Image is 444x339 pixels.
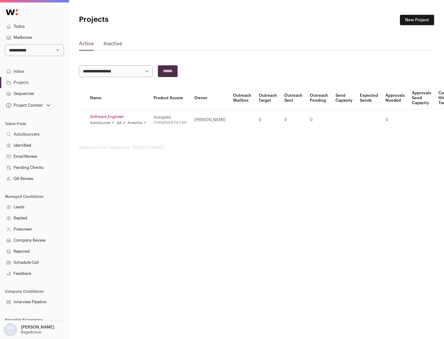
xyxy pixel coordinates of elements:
[150,87,191,109] th: Product Access
[408,87,435,109] th: Approvals Send Capacity
[400,15,434,25] a: New Project
[281,109,306,131] td: 0
[5,103,43,108] div: Project Context
[281,87,306,109] th: Outreach Sent
[306,87,332,109] th: Outreach Pending
[90,120,114,125] a: AutoSourcer ↗
[255,87,281,109] th: Outreach Target
[382,87,408,109] th: Approvals Needed
[2,6,21,18] img: Wellfound
[79,40,94,50] a: Active
[79,15,197,25] h1: Projects
[86,87,150,109] th: Name
[128,120,146,125] a: Analytics ↗
[306,109,332,131] td: 0
[154,120,187,124] a: Completed by csm
[21,325,54,330] p: [PERSON_NAME]
[117,120,125,125] a: QA ↗
[5,101,51,110] button: Open dropdown
[154,115,187,120] div: Autopilot
[255,109,281,131] td: 0
[332,87,356,109] th: Send Capacity
[356,87,382,109] th: Expected Sends
[191,109,229,131] td: [PERSON_NAME]
[2,323,55,337] button: Open dropdown
[90,114,146,119] a: Software Engineer
[21,330,41,335] p: Bagelicious
[191,87,229,109] th: Owner
[79,145,434,150] footer: wellfound:ai for Bagelicious - [PERSON_NAME]
[4,323,17,337] img: nopic.png
[382,109,408,131] td: 0
[229,87,255,109] th: Outreach Mailbox
[104,40,122,50] a: Inactive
